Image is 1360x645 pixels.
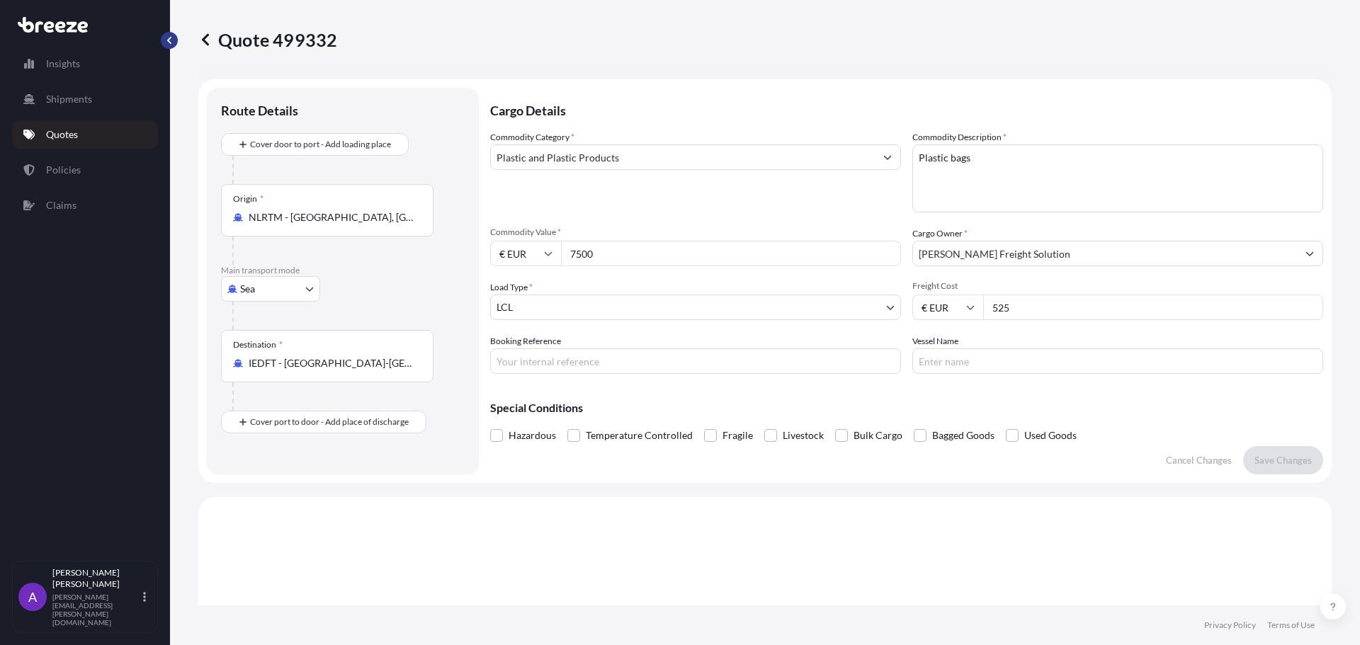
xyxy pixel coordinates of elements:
[1204,620,1256,631] a: Privacy Policy
[1155,446,1243,474] button: Cancel Changes
[490,280,533,295] span: Load Type
[912,144,1323,212] textarea: Plastic bags
[912,130,1007,144] label: Commodity Description
[509,425,556,446] span: Hazardous
[561,241,901,266] input: Type amount
[198,28,337,51] p: Quote 499332
[46,198,76,212] p: Claims
[722,425,753,446] span: Fragile
[250,415,409,429] span: Cover port to door - Add place of discharge
[932,425,994,446] span: Bagged Goods
[491,144,875,170] input: Select a commodity type
[233,193,263,205] div: Origin
[249,210,416,224] input: Origin
[52,567,140,590] p: [PERSON_NAME] [PERSON_NAME]
[490,334,561,348] label: Booking Reference
[875,144,900,170] button: Show suggestions
[912,334,958,348] label: Vessel Name
[490,348,901,374] input: Your internal reference
[1297,241,1322,266] button: Show suggestions
[12,120,158,149] a: Quotes
[1166,453,1232,467] p: Cancel Changes
[1243,446,1323,474] button: Save Changes
[12,85,158,113] a: Shipments
[783,425,824,446] span: Livestock
[1267,620,1315,631] a: Terms of Use
[221,411,426,433] button: Cover port to door - Add place of discharge
[221,102,298,119] p: Route Details
[912,280,1323,292] span: Freight Cost
[1254,453,1312,467] p: Save Changes
[28,590,37,604] span: A
[497,300,513,314] span: LCL
[913,241,1297,266] input: Full name
[233,339,283,350] div: Destination
[250,137,391,152] span: Cover door to port - Add loading place
[12,50,158,78] a: Insights
[490,88,1323,130] p: Cargo Details
[46,163,81,177] p: Policies
[221,133,409,156] button: Cover door to port - Add loading place
[586,425,693,446] span: Temperature Controlled
[912,348,1323,374] input: Enter name
[854,425,902,446] span: Bulk Cargo
[490,130,574,144] label: Commodity Category
[240,282,255,296] span: Sea
[983,295,1323,320] input: Enter amount
[912,227,968,241] label: Cargo Owner
[46,57,80,71] p: Insights
[221,265,465,276] p: Main transport mode
[12,191,158,219] a: Claims
[221,276,320,302] button: Select transport
[52,593,140,627] p: [PERSON_NAME][EMAIL_ADDRESS][PERSON_NAME][DOMAIN_NAME]
[46,127,78,142] p: Quotes
[490,402,1323,413] p: Special Conditions
[46,92,92,106] p: Shipments
[1024,425,1077,446] span: Used Goods
[490,227,901,238] span: Commodity Value
[249,356,416,370] input: Destination
[12,156,158,184] a: Policies
[490,295,901,320] button: LCL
